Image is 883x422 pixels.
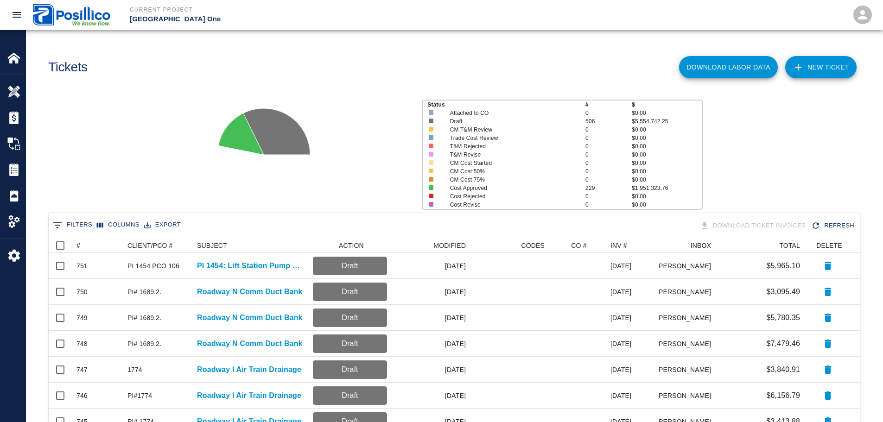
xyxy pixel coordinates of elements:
div: TOTAL [716,238,805,253]
p: 0 [585,126,632,134]
p: Draft [317,390,383,401]
p: $3,840.91 [766,364,800,375]
div: August 2025 [610,391,631,400]
div: 750 [76,287,88,296]
div: TOTAL [779,238,800,253]
div: INBOX [659,238,716,253]
div: CLIENT/PCO # [127,238,173,253]
div: DELETE [805,238,851,253]
p: Trade Cost Review [450,134,572,142]
p: $0.00 [632,192,701,201]
div: Refresh the list [809,218,858,234]
div: [PERSON_NAME] [659,383,716,409]
div: CO # [571,238,586,253]
div: PI# 1689.2. [127,313,161,322]
div: PI 1454 PCO 106 [127,261,179,271]
div: 746 [76,391,88,400]
div: August 2025 [610,287,631,296]
div: 748 [76,339,88,348]
p: Attached to CO [450,109,572,117]
div: [DATE] [392,253,470,279]
p: $5,965.10 [766,260,800,271]
div: Chat Widget [837,378,883,422]
p: Cost Rejected [450,192,572,201]
p: CM Cost 75% [450,176,572,184]
p: T&M Rejected [450,142,572,151]
button: Export [142,218,183,232]
p: 0 [585,151,632,159]
p: # [585,101,632,109]
div: PI# 1689.2. [127,287,161,296]
div: ACTION [308,238,392,253]
p: $0.00 [632,151,701,159]
p: Roadway I Air Train Drainage [197,390,301,401]
button: Download Labor Data [679,56,778,78]
p: $5,554,742.25 [632,117,701,126]
p: 0 [585,159,632,167]
p: [GEOGRAPHIC_DATA] One [130,14,492,25]
p: Draft [317,312,383,323]
div: Tickets download in groups of 15 [698,218,810,234]
p: Roadway N Comm Duct Bank [197,286,303,297]
p: $3,095.49 [766,286,800,297]
p: 0 [585,176,632,184]
p: 0 [585,201,632,209]
div: [DATE] [392,331,470,357]
div: 749 [76,313,88,322]
a: PI 1454: Lift Station Pump Replacement [197,260,304,271]
div: ACTION [339,238,364,253]
p: $0.00 [632,201,701,209]
p: Cost Revise [450,201,572,209]
div: [DATE] [392,305,470,331]
div: PI#1774 [127,391,152,400]
p: CM Cost Started [450,159,572,167]
div: MODIFIED [392,238,470,253]
p: $7,479.46 [766,338,800,349]
p: 229 [585,184,632,192]
button: open drawer [6,4,28,26]
div: [PERSON_NAME] [659,279,716,305]
button: Refresh [809,218,858,234]
div: # [72,238,123,253]
p: $0.00 [632,176,701,184]
p: $0.00 [632,134,701,142]
a: NEW TICKET [785,56,857,78]
p: Draft [317,364,383,375]
p: Roadway I Air Train Drainage [197,364,301,375]
div: DELETE [816,238,842,253]
p: Roadway N Comm Duct Bank [197,338,303,349]
p: CM Cost 50% [450,167,572,176]
button: Select columns [95,218,142,232]
p: 0 [585,167,632,176]
p: Status [427,101,585,109]
div: 1774 [127,365,142,374]
div: August 2025 [610,365,631,374]
p: $1,951,323.76 [632,184,701,192]
div: August 2025 [610,339,631,348]
p: T&M Revise [450,151,572,159]
p: 0 [585,109,632,117]
a: Roadway N Comm Duct Bank [197,312,303,323]
div: MODIFIED [433,238,466,253]
p: $6,156.79 [766,390,800,401]
div: SUBJECT [192,238,308,253]
div: # [76,238,80,253]
p: $0.00 [632,167,701,176]
div: INV # [610,238,627,253]
div: CODES [521,238,545,253]
button: Show filters [51,218,95,233]
p: $ [632,101,701,109]
p: 0 [585,142,632,151]
div: CO # [549,238,606,253]
p: $0.00 [632,159,701,167]
img: Posillico Inc Sub [33,4,111,25]
h1: Tickets [48,60,88,75]
div: 747 [76,365,88,374]
div: [PERSON_NAME] [659,331,716,357]
p: $0.00 [632,126,701,134]
div: [PERSON_NAME] [659,305,716,331]
p: $0.00 [632,109,701,117]
p: Current Project [130,6,492,14]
